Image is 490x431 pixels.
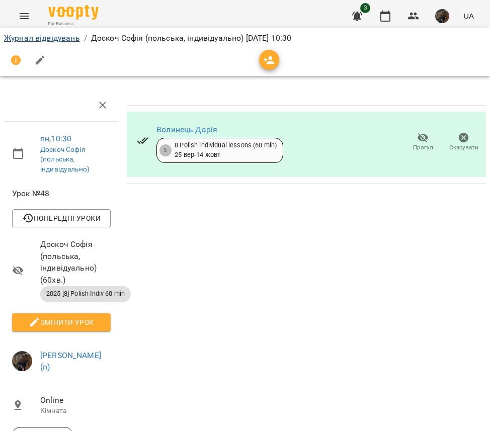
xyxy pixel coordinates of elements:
span: Прогул [413,143,433,152]
button: Прогул [402,128,443,156]
span: 2025 [8] Polish Indiv 60 min [40,289,131,298]
button: Змінити урок [12,313,111,331]
button: Скасувати [443,128,484,156]
span: Змінити урок [20,316,103,328]
nav: breadcrumb [4,32,486,44]
a: [PERSON_NAME] (п) [40,351,101,372]
span: 3 [360,3,370,13]
button: Попередні уроки [12,209,111,227]
li: / [84,32,87,44]
img: 4dd18d3f289b0c01742a709b71ec83a2.jpeg [435,9,449,23]
p: Доскоч Софія (польська, індивідуально) [DATE] 10:30 [91,32,292,44]
img: Voopty Logo [48,5,99,20]
span: For Business [48,21,99,27]
a: Доскоч Софія (польська, індивідуально) [40,145,90,173]
span: Урок №48 [12,188,111,200]
a: пн , 10:30 [40,134,71,143]
button: Menu [12,4,36,28]
p: Кімната [40,406,111,416]
span: Попередні уроки [20,212,103,224]
span: Online [40,394,111,406]
span: UA [463,11,474,21]
button: UA [459,7,478,25]
img: 4dd18d3f289b0c01742a709b71ec83a2.jpeg [12,351,32,371]
div: 5 [159,144,172,156]
div: 8 Polish individual lessons (60 min) 25 вер - 14 жовт [175,141,277,159]
span: Скасувати [449,143,478,152]
a: Журнал відвідувань [4,33,80,43]
a: Волинець Дарія [156,125,217,134]
span: Доскоч Софія (польська, індивідуально) ( 60 хв. ) [40,238,111,286]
